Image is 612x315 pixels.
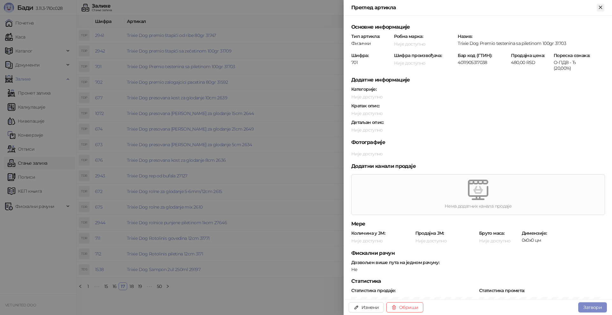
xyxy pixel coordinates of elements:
[352,203,605,210] div: Нема додатних канала продаје
[597,4,604,11] button: Close
[521,237,605,243] div: 0x0x0 цм
[351,60,392,65] div: 701
[351,230,385,236] strong: Количина у ЈМ :
[554,53,590,58] strong: Пореска ознака :
[415,230,444,236] strong: Продајна ЈМ :
[349,302,384,312] button: Измени
[457,40,605,46] div: Trixie Dog Premio testenina sa piletinom 100gr 31703
[351,111,383,116] span: Није доступно
[351,139,604,146] h5: Фотографије
[351,86,376,92] strong: Категорије :
[351,4,597,11] div: Преглед артикла
[351,151,383,157] span: Није доступно
[351,119,384,125] strong: Детаљан опис :
[351,94,383,100] span: Није доступно
[553,60,594,71] div: О-ПДВ - Ђ (20,00%)
[351,249,604,257] h5: Фискални рачун
[351,288,396,293] strong: Статистика продаје :
[351,260,439,265] strong: Дозвољен више пута на једном рачуну :
[351,127,383,133] span: Није доступно
[479,238,511,244] span: Није доступно
[351,238,383,244] span: Није доступно
[351,267,605,272] div: Не
[522,230,547,236] strong: Димензије :
[351,53,368,58] strong: Шифра :
[394,53,442,58] strong: Шифра произвођача :
[351,23,604,31] h5: Основне информације
[351,40,392,46] div: Физички
[351,220,604,228] h5: Мере
[479,288,525,293] strong: Статистика промета :
[458,33,472,39] strong: Назив :
[415,238,447,244] span: Није доступно
[351,76,604,84] h5: Додатне информације
[511,53,544,58] strong: Продајна цена :
[351,277,604,285] h5: Статистика
[394,33,423,39] strong: Робна марка :
[351,103,379,109] strong: Кратак опис :
[351,33,380,39] strong: Тип артикла :
[479,230,504,236] strong: Бруто маса :
[578,302,607,312] button: Затвори
[386,302,423,312] button: Обриши
[394,60,426,66] span: Није доступно
[458,53,492,58] strong: Бар код (ГТИН) :
[457,60,509,65] div: 4011905317038
[510,60,552,65] div: 480,00 RSD
[394,41,426,47] span: Није доступно
[351,162,604,170] h5: Додатни канали продаје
